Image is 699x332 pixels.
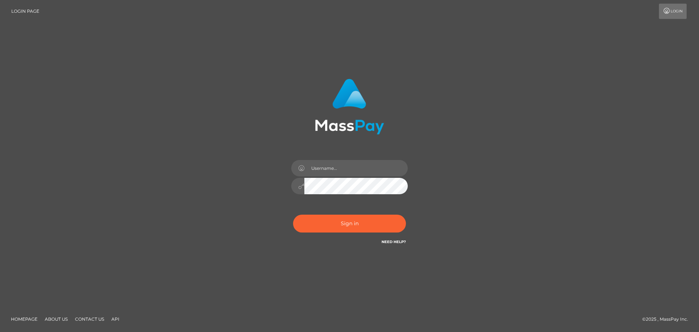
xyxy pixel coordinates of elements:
a: Need Help? [382,239,406,244]
a: Login [659,4,687,19]
button: Sign in [293,215,406,233]
a: Login Page [11,4,39,19]
a: About Us [42,313,71,325]
a: Contact Us [72,313,107,325]
div: © 2025 , MassPay Inc. [642,315,694,323]
a: API [108,313,122,325]
img: MassPay Login [315,79,384,134]
input: Username... [304,160,408,176]
a: Homepage [8,313,40,325]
